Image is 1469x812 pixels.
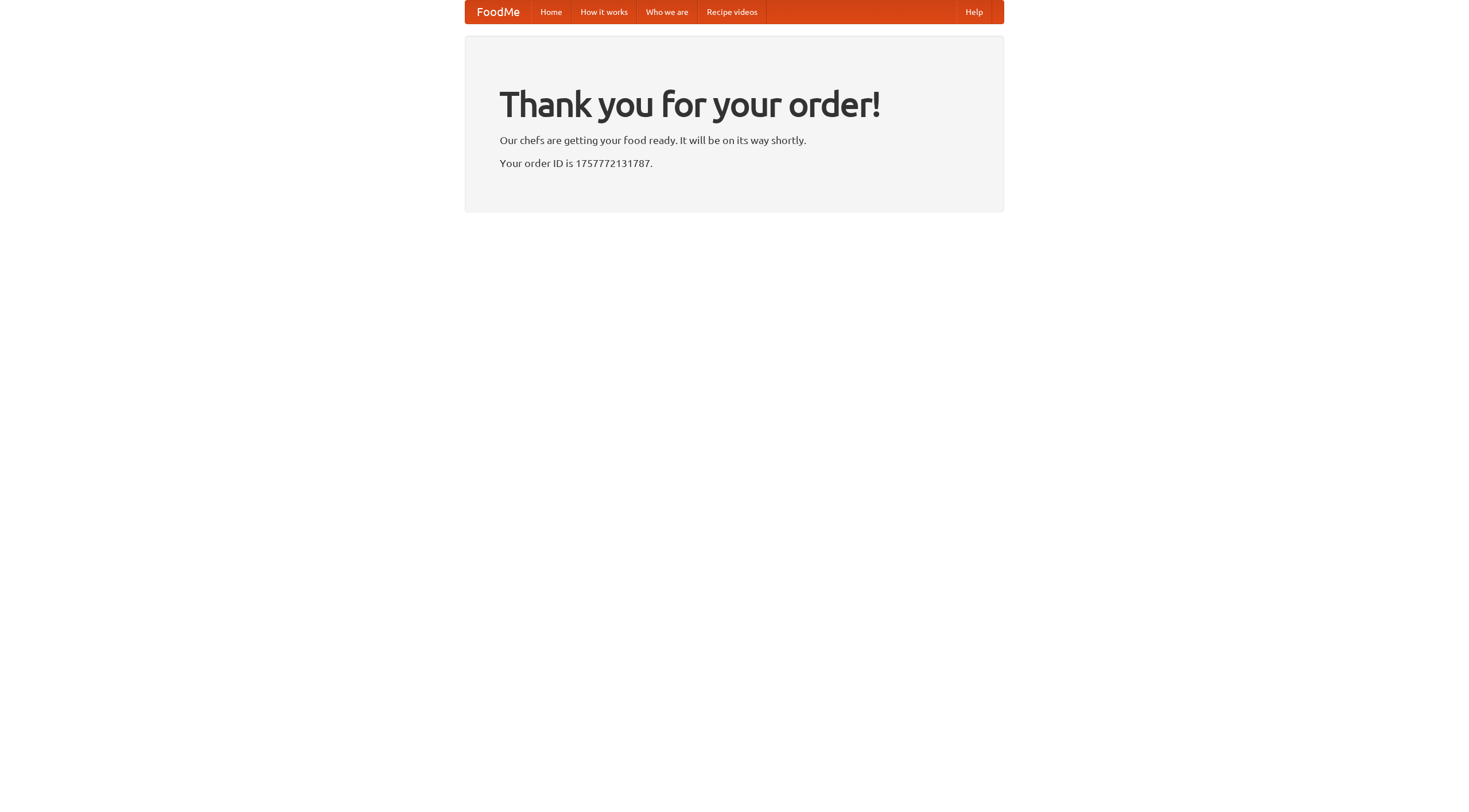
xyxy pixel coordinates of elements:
a: How it works [572,1,637,24]
a: FoodMe [465,1,531,24]
a: Home [531,1,572,24]
p: Our chefs are getting your food ready. It will be on its way shortly. [500,131,969,149]
h1: Thank you for your order! [500,76,969,131]
a: Who we are [637,1,698,24]
a: Recipe videos [698,1,767,24]
p: Your order ID is 1757772131787. [500,154,969,172]
a: Help [957,1,992,24]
